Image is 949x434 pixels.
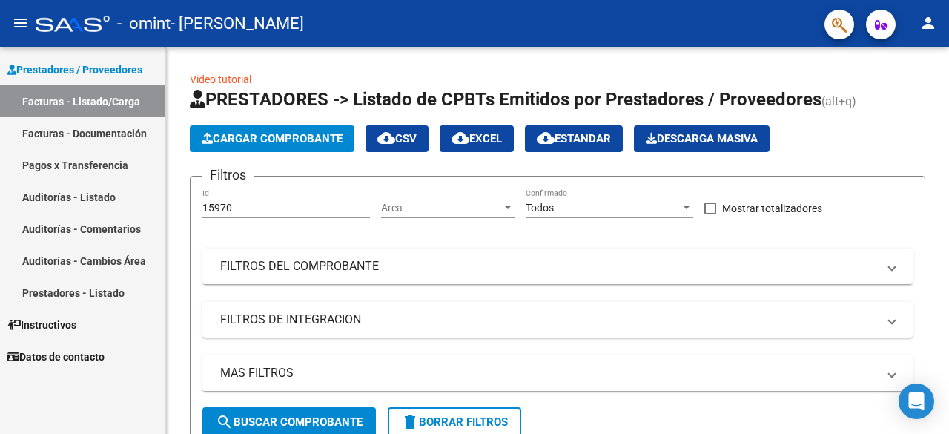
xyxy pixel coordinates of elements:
[401,415,508,429] span: Borrar Filtros
[216,413,234,431] mat-icon: search
[7,349,105,365] span: Datos de contacto
[452,129,469,147] mat-icon: cloud_download
[381,202,501,214] span: Area
[919,14,937,32] mat-icon: person
[537,132,611,145] span: Estandar
[171,7,304,40] span: - [PERSON_NAME]
[366,125,429,152] button: CSV
[899,384,934,419] div: Open Intercom Messenger
[220,258,877,274] mat-panel-title: FILTROS DEL COMPROBANTE
[202,355,913,391] mat-expansion-panel-header: MAS FILTROS
[190,89,821,110] span: PRESTADORES -> Listado de CPBTs Emitidos por Prestadores / Proveedores
[646,132,758,145] span: Descarga Masiva
[634,125,770,152] app-download-masive: Descarga masiva de comprobantes (adjuntos)
[452,132,502,145] span: EXCEL
[525,125,623,152] button: Estandar
[7,317,76,333] span: Instructivos
[377,132,417,145] span: CSV
[401,413,419,431] mat-icon: delete
[440,125,514,152] button: EXCEL
[634,125,770,152] button: Descarga Masiva
[722,200,822,217] span: Mostrar totalizadores
[7,62,142,78] span: Prestadores / Proveedores
[202,249,913,284] mat-expansion-panel-header: FILTROS DEL COMPROBANTE
[216,415,363,429] span: Buscar Comprobante
[202,132,343,145] span: Cargar Comprobante
[202,165,254,185] h3: Filtros
[190,73,251,85] a: Video tutorial
[537,129,555,147] mat-icon: cloud_download
[220,312,877,328] mat-panel-title: FILTROS DE INTEGRACION
[190,125,354,152] button: Cargar Comprobante
[377,129,395,147] mat-icon: cloud_download
[117,7,171,40] span: - omint
[220,365,877,381] mat-panel-title: MAS FILTROS
[202,302,913,338] mat-expansion-panel-header: FILTROS DE INTEGRACION
[12,14,30,32] mat-icon: menu
[526,202,554,214] span: Todos
[821,94,856,108] span: (alt+q)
